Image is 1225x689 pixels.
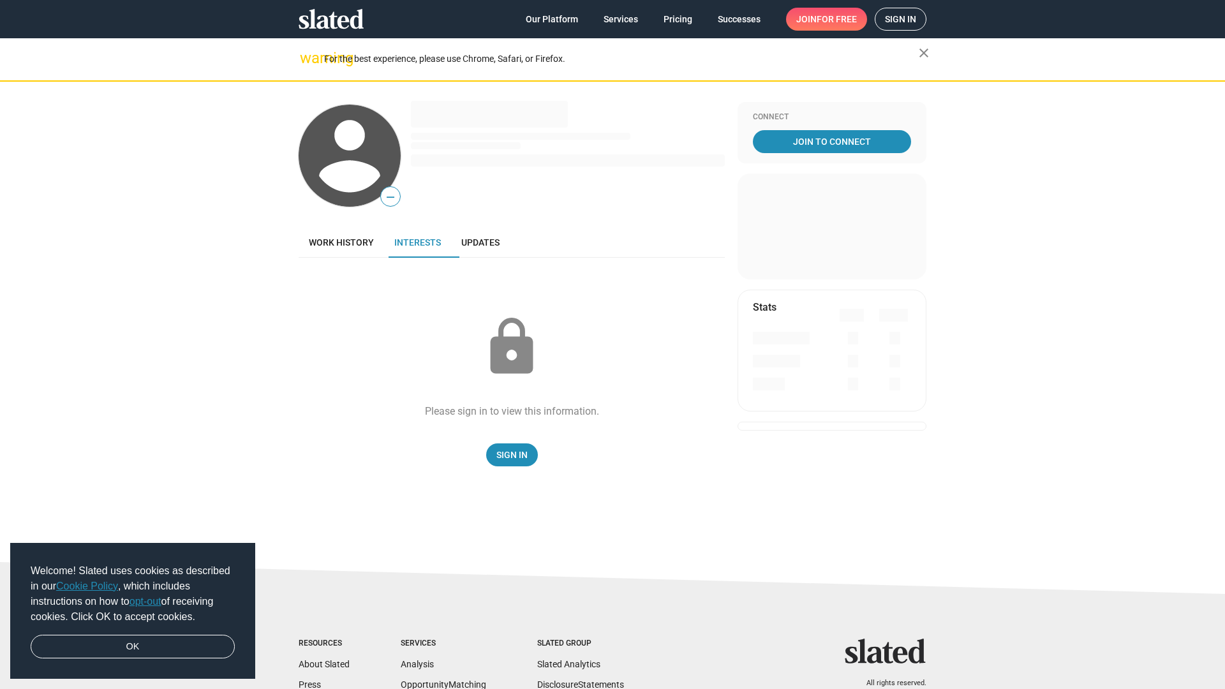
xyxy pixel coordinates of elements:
a: Sign In [486,443,538,466]
a: Cookie Policy [56,581,118,591]
div: Resources [299,639,350,649]
div: Connect [753,112,911,122]
span: Updates [461,237,500,248]
a: dismiss cookie message [31,635,235,659]
span: — [381,189,400,205]
span: Interests [394,237,441,248]
a: Updates [451,227,510,258]
mat-icon: lock [480,315,544,379]
a: Interests [384,227,451,258]
a: Slated Analytics [537,659,600,669]
div: cookieconsent [10,543,255,679]
span: Successes [718,8,761,31]
a: Services [593,8,648,31]
span: Services [604,8,638,31]
a: About Slated [299,659,350,669]
span: for free [817,8,857,31]
span: Join To Connect [755,130,909,153]
span: Sign In [496,443,528,466]
span: Work history [309,237,374,248]
a: Joinfor free [786,8,867,31]
mat-card-title: Stats [753,300,776,314]
div: For the best experience, please use Chrome, Safari, or Firefox. [324,50,919,68]
a: Join To Connect [753,130,911,153]
span: Sign in [885,8,916,30]
span: Pricing [664,8,692,31]
div: Services [401,639,486,649]
span: Our Platform [526,8,578,31]
span: Join [796,8,857,31]
a: Our Platform [516,8,588,31]
mat-icon: warning [300,50,315,66]
a: Pricing [653,8,702,31]
a: Analysis [401,659,434,669]
a: Work history [299,227,384,258]
mat-icon: close [916,45,932,61]
div: Please sign in to view this information. [425,404,599,418]
div: Slated Group [537,639,624,649]
a: opt-out [130,596,161,607]
a: Sign in [875,8,926,31]
a: Successes [708,8,771,31]
span: Welcome! Slated uses cookies as described in our , which includes instructions on how to of recei... [31,563,235,625]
